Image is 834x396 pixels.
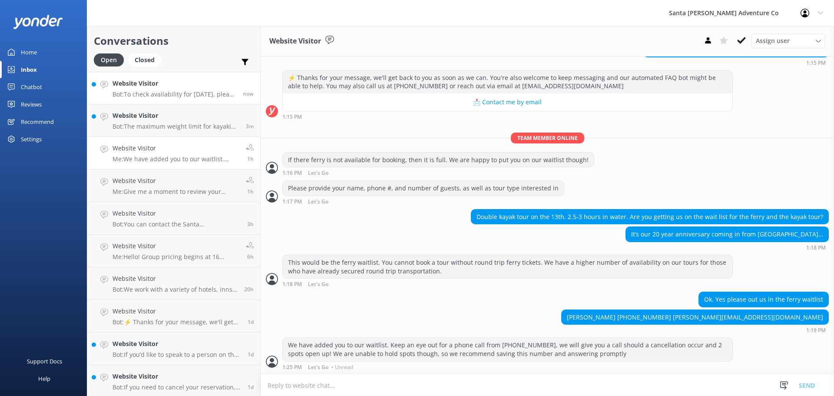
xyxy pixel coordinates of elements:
[561,327,829,333] div: Sep 08 2025 01:19pm (UTC -07:00) America/Tijuana
[87,267,260,300] a: Website VisitorBot:We work with a variety of hotels, inns, bed & breakfasts, and campgrounds thro...
[113,176,239,186] h4: Website Visitor
[113,220,241,228] p: Bot: You can contact the Santa [PERSON_NAME] Adventure Co. team at [PHONE_NUMBER], or by emailing...
[282,199,302,205] strong: 1:17 PM
[113,286,238,293] p: Bot: We work with a variety of hotels, inns, bed & breakfasts, and campgrounds throughout [GEOGRA...
[247,253,254,260] span: Sep 08 2025 08:34am (UTC -07:00) America/Tijuana
[87,202,260,235] a: Website VisitorBot:You can contact the Santa [PERSON_NAME] Adventure Co. team at [PHONE_NUMBER], ...
[282,114,302,120] strong: 1:15 PM
[21,130,42,148] div: Settings
[247,155,254,163] span: Sep 08 2025 01:25pm (UTC -07:00) America/Tijuana
[27,353,62,370] div: Support Docs
[87,235,260,267] a: Website VisitorMe:Hello! Group pricing begins at 16 guests. We look forward to having you in Dece...
[113,155,239,163] p: Me: We have added you to our waitlist. Keep an eye out for a phone call from [PHONE_NUMBER], we w...
[331,365,353,370] span: • Unread
[248,351,254,358] span: Sep 06 2025 11:38pm (UTC -07:00) America/Tijuana
[643,60,829,66] div: Sep 08 2025 01:15pm (UTC -07:00) America/Tijuana
[283,93,732,111] button: 📩 Contact me by email
[308,199,328,205] span: Let's Go
[562,310,828,325] div: [PERSON_NAME] [PHONE_NUMBER] [PERSON_NAME][EMAIL_ADDRESS][DOMAIN_NAME]
[21,113,54,130] div: Recommend
[38,370,50,387] div: Help
[128,55,165,64] a: Closed
[282,198,564,205] div: Sep 08 2025 01:17pm (UTC -07:00) America/Tijuana
[21,43,37,61] div: Home
[113,253,239,261] p: Me: Hello! Group pricing begins at 16 guests. We look forward to having you in December.
[246,123,254,130] span: Sep 08 2025 02:36pm (UTC -07:00) America/Tijuana
[282,113,733,120] div: Sep 08 2025 01:15pm (UTC -07:00) America/Tijuana
[308,282,328,287] span: Let's Go
[248,318,254,326] span: Sep 07 2025 02:10pm (UTC -07:00) America/Tijuana
[94,33,254,49] h2: Conversations
[94,53,124,67] div: Open
[113,209,241,218] h4: Website Visitor
[113,351,241,359] p: Bot: If you’d like to speak to a person on the Santa [PERSON_NAME] Adventure Co. team, please cal...
[282,364,733,370] div: Sep 08 2025 01:25pm (UTC -07:00) America/Tijuana
[113,318,241,326] p: Bot: ⚡ Thanks for your message, we'll get back to you as soon as we can. You're also welcome to k...
[283,338,732,361] div: We have added you to our waitlist. Keep an eye out for a phone call from [PHONE_NUMBER], we will ...
[625,244,829,250] div: Sep 08 2025 01:18pm (UTC -07:00) America/Tijuana
[282,282,302,287] strong: 1:18 PM
[283,70,732,93] div: ⚡ Thanks for your message, we'll get back to you as soon as we can. You're also welcome to keep m...
[113,372,241,381] h4: Website Visitor
[247,220,254,228] span: Sep 08 2025 10:50am (UTC -07:00) America/Tijuana
[806,60,826,66] strong: 1:15 PM
[21,96,42,113] div: Reviews
[113,188,239,196] p: Me: Give me a moment to review your request
[13,15,63,29] img: yonder-white-logo.png
[308,365,328,370] span: Let's Go
[21,78,42,96] div: Chatbot
[113,339,241,349] h4: Website Visitor
[282,170,302,176] strong: 1:16 PM
[282,365,302,370] strong: 1:25 PM
[283,181,564,196] div: Please provide your name, phone #, and number of guests, as well as tour type interested in
[87,170,260,202] a: Website VisitorMe:Give me a moment to review your request1h
[87,333,260,365] a: Website VisitorBot:If you’d like to speak to a person on the Santa [PERSON_NAME] Adventure Co. te...
[626,227,828,242] div: It’s our 20 year anniversary coming in from [GEOGRAPHIC_DATA]…
[282,281,733,287] div: Sep 08 2025 01:18pm (UTC -07:00) America/Tijuana
[283,153,594,167] div: If there ferry is not available for booking, then it is full. We are happy to put you on our wait...
[87,72,260,104] a: Website VisitorBot:To check availability for [DATE], please visit our calendar at [URL][DOMAIN_NA...
[282,170,594,176] div: Sep 08 2025 01:16pm (UTC -07:00) America/Tijuana
[87,300,260,333] a: Website VisitorBot:⚡ Thanks for your message, we'll get back to you as soon as we can. You're als...
[243,90,254,97] span: Sep 08 2025 02:40pm (UTC -07:00) America/Tijuana
[283,255,732,278] div: This would be the ferry waitlist. You cannot book a tour without round trip ferry tickets. We hav...
[87,137,260,170] a: Website VisitorMe:We have added you to our waitlist. Keep an eye out for a phone call from [PHONE...
[113,123,239,130] p: Bot: The maximum weight limit for kayaking is 450lbs. Guests weighing between 230-450lbs will be ...
[113,90,236,98] p: Bot: To check availability for [DATE], please visit our calendar at [URL][DOMAIN_NAME].
[471,210,828,224] div: Double kayak tour on the 13th. 2.5-3 hours in water. Are you getting us on the wait list for the ...
[248,383,254,391] span: Sep 06 2025 08:07pm (UTC -07:00) America/Tijuana
[128,53,161,67] div: Closed
[751,34,825,48] div: Assign User
[806,245,826,250] strong: 1:18 PM
[269,36,321,47] h3: Website Visitor
[113,111,239,120] h4: Website Visitor
[308,170,328,176] span: Let's Go
[244,286,254,293] span: Sep 07 2025 05:59pm (UTC -07:00) America/Tijuana
[113,241,239,251] h4: Website Visitor
[756,36,790,46] span: Assign user
[511,133,584,143] span: Team member online
[113,306,241,316] h4: Website Visitor
[21,61,37,78] div: Inbox
[113,79,236,88] h4: Website Visitor
[113,143,239,153] h4: Website Visitor
[806,328,826,333] strong: 1:19 PM
[699,292,828,307] div: Ok. Yes please out us in the ferry waitlist
[113,383,241,391] p: Bot: If you need to cancel your reservation, please contact the Santa [PERSON_NAME] Adventure Co....
[247,188,254,195] span: Sep 08 2025 01:15pm (UTC -07:00) America/Tijuana
[113,274,238,283] h4: Website Visitor
[87,104,260,137] a: Website VisitorBot:The maximum weight limit for kayaking is 450lbs. Guests weighing between 230-4...
[94,55,128,64] a: Open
